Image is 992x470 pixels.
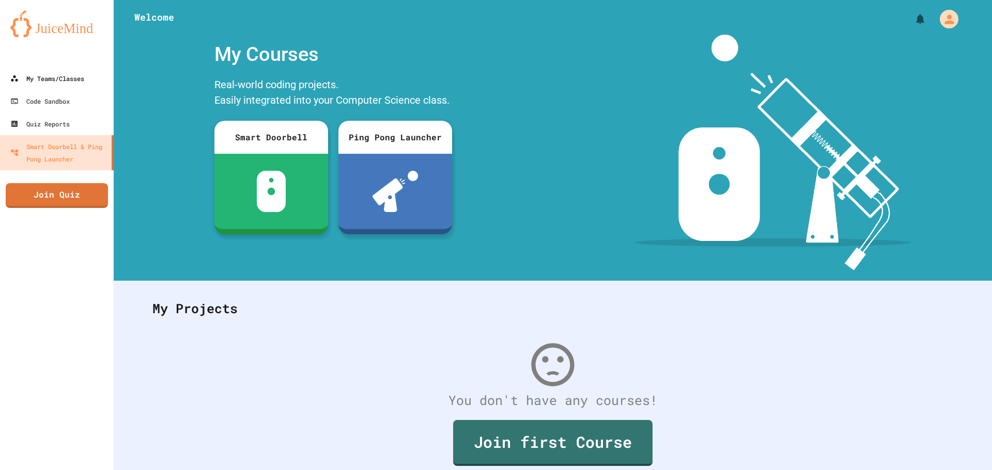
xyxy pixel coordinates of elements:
[634,35,911,270] img: banner-image-my-projects.png
[10,10,103,37] img: logo-orange.svg
[338,121,452,154] div: Ping Pong Launcher
[214,121,328,154] div: Smart Doorbell
[257,171,286,212] img: sdb-white.svg
[209,74,457,113] div: Real-world coding projects. Easily integrated into your Computer Science class.
[453,420,653,466] a: Join first Course
[929,7,961,31] div: My Account
[10,72,84,85] div: My Teams/Classes
[10,95,70,107] div: Code Sandbox
[209,35,457,74] div: My Courses
[142,288,964,329] div: My Projects
[10,140,107,165] div: Smart Doorbell & Ping Pong Launcher
[142,391,964,410] div: You don't have any courses!
[895,10,929,28] div: My Notifications
[373,171,419,212] img: ppl-with-ball.png
[6,183,108,208] a: Join Quiz
[10,118,70,130] div: Quiz Reports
